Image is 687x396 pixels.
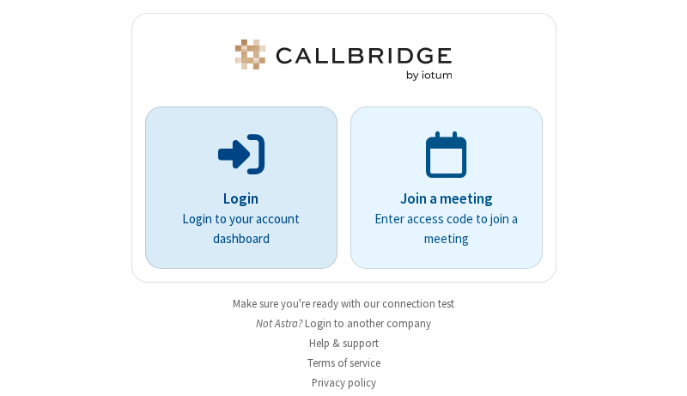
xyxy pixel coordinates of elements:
a: Privacy policy [312,375,376,390]
p: Enter access code to join a meeting [374,210,519,248]
button: Login to another company [305,315,431,332]
p: Login to your account dashboard [169,210,313,248]
p: Join a meeting [374,188,519,210]
li: Not Astra? [131,315,556,332]
p: Login [169,188,313,210]
button: LoginLogin to your account dashboard [145,107,337,269]
a: Terms of service [307,356,380,370]
a: Join a meetingEnter access code to join a meeting [350,107,543,269]
a: Make sure you're ready with our connection test [233,296,454,311]
a: Help & support [309,336,379,350]
img: Astra [232,40,455,81]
